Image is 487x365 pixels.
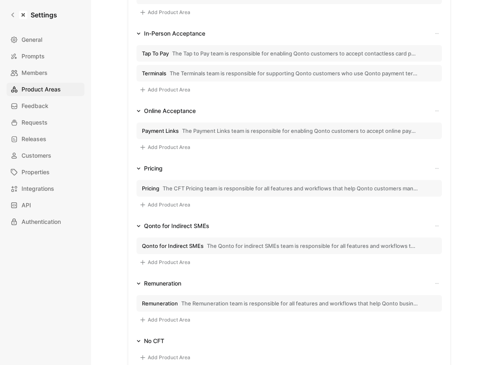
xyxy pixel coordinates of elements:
a: Releases [7,132,84,146]
span: General [22,35,42,45]
button: Add Product Area [137,142,193,152]
button: Add Product Area [137,315,193,325]
a: Settings [7,7,60,23]
span: Customers [22,151,51,161]
a: Feedback [7,99,84,113]
span: Properties [22,167,50,177]
button: Qonto for Indirect SMEsThe Qonto for indirect SMEs team is responsible for all features and workf... [137,238,442,254]
div: In-Person Acceptance [144,29,205,38]
a: Authentication [7,215,84,228]
span: The Payment Links team is responsible for enabling Qonto customers to accept online payments thro... [182,127,418,134]
button: Add Product Area [137,353,193,363]
button: RemunerationThe Remuneration team is responsible for all features and workflows that help Qonto b... [137,295,442,312]
span: Members [22,68,48,78]
button: Qonto for Indirect SMEs [133,221,213,231]
span: The Tap to Pay team is responsible for enabling Qonto customers to accept contactless card paymen... [172,50,418,57]
button: TerminalsThe Terminals team is responsible for supporting Qonto customers who use Qonto payment t... [137,65,442,82]
a: API [7,199,84,212]
a: Customers [7,149,84,162]
button: Payment LinksThe Payment Links team is responsible for enabling Qonto customers to accept online ... [137,122,442,139]
a: Requests [7,116,84,129]
button: Add Product Area [137,257,193,267]
div: Remuneration [144,279,181,288]
div: Qonto for Indirect SMEs [144,221,209,231]
span: The Terminals team is responsible for supporting Qonto customers who use Qonto payment terminals ... [170,70,418,77]
span: The CFT Pricing team is responsible for all features and workflows that help Qonto customers mana... [163,185,418,192]
a: General [7,33,84,46]
a: Integrations [7,182,84,195]
span: Prompts [22,51,45,61]
button: PricingThe CFT Pricing team is responsible for all features and workflows that help Qonto custome... [137,180,442,197]
button: Add Product Area [137,7,193,17]
div: No CFT [144,336,164,346]
h1: Settings [31,10,57,20]
a: Product Areas [7,83,84,96]
span: The Remuneration team is responsible for all features and workflows that help Qonto business cust... [181,300,418,307]
button: Add Product Area [137,85,193,95]
span: API [22,200,31,210]
span: Terminals [142,70,166,77]
div: Online Acceptance [144,106,196,116]
span: Authentication [22,217,61,227]
a: Properties [7,166,84,179]
span: Remuneration [142,300,178,307]
span: Tap To Pay [142,50,169,57]
button: Online Acceptance [133,106,199,116]
button: In-Person Acceptance [133,29,209,38]
button: Remuneration [133,279,185,288]
span: Payment Links [142,127,179,134]
button: Tap To PayThe Tap to Pay team is responsible for enabling Qonto customers to accept contactless c... [137,45,442,62]
span: The Qonto for indirect SMEs team is responsible for all features and workflows that support the i... [207,242,418,250]
div: Pricing [144,163,163,173]
span: Pricing [142,185,159,192]
span: Requests [22,118,48,127]
button: Pricing [133,163,166,173]
button: Add Product Area [137,200,193,210]
button: No CFT [133,336,168,346]
a: Members [7,66,84,79]
span: Integrations [22,184,54,194]
span: Product Areas [22,84,61,94]
span: Feedback [22,101,48,111]
a: Prompts [7,50,84,63]
span: Releases [22,134,46,144]
span: Qonto for Indirect SMEs [142,242,204,250]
